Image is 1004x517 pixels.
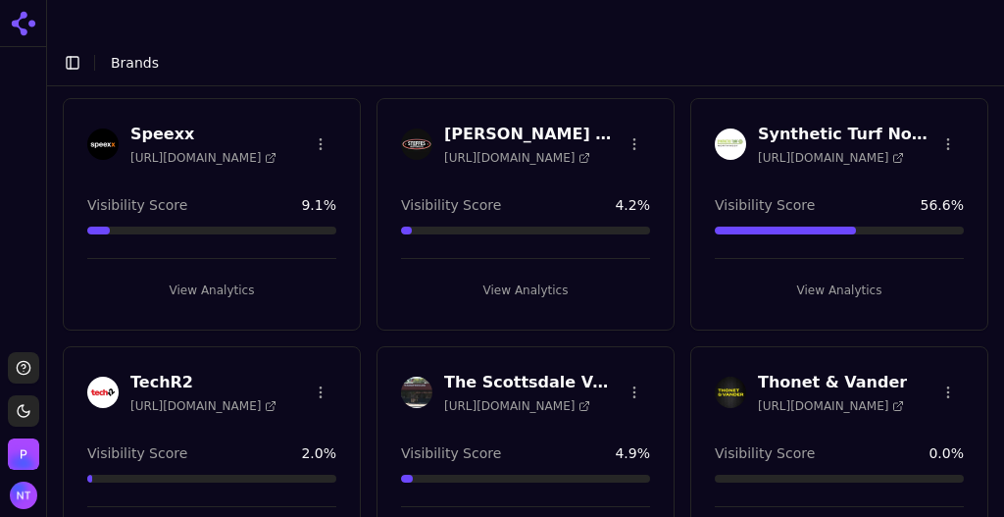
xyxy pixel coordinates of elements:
h3: [PERSON_NAME] Group [444,123,619,146]
span: Brands [111,55,159,71]
span: 4.9 % [615,443,650,463]
h3: Thonet & Vander [758,371,907,394]
button: Open organization switcher [8,439,39,470]
span: 0.0 % [929,443,964,463]
img: Steffes Group [401,129,432,160]
span: [URL][DOMAIN_NAME] [758,398,904,414]
span: 56.6 % [921,195,964,215]
span: Visibility Score [401,195,501,215]
img: Perrill [8,439,39,470]
nav: breadcrumb [111,53,949,73]
span: [URL][DOMAIN_NAME] [758,150,904,166]
button: View Analytics [401,275,650,306]
span: Visibility Score [87,443,187,463]
button: Open user button [10,482,37,509]
span: [URL][DOMAIN_NAME] [444,150,590,166]
h3: Speexx [130,123,276,146]
span: 2.0 % [301,443,336,463]
button: View Analytics [715,275,964,306]
span: Visibility Score [715,195,815,215]
span: 4.2 % [615,195,650,215]
img: The Scottsdale Veterinary Clinic [401,377,432,408]
span: Visibility Score [87,195,187,215]
img: Synthetic Turf Northwest [715,129,746,160]
span: [URL][DOMAIN_NAME] [130,150,276,166]
img: Speexx [87,129,119,160]
span: 9.1 % [301,195,336,215]
h3: Synthetic Turf Northwest [758,123,932,146]
span: [URL][DOMAIN_NAME] [444,398,590,414]
span: [URL][DOMAIN_NAME] [130,398,276,414]
img: TechR2 [87,377,119,408]
h3: The Scottsdale Veterinary Clinic [444,371,619,394]
img: Nate Tower [10,482,37,509]
span: Visibility Score [401,443,501,463]
img: Thonet & Vander [715,377,746,408]
span: Visibility Score [715,443,815,463]
button: View Analytics [87,275,336,306]
h3: TechR2 [130,371,276,394]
